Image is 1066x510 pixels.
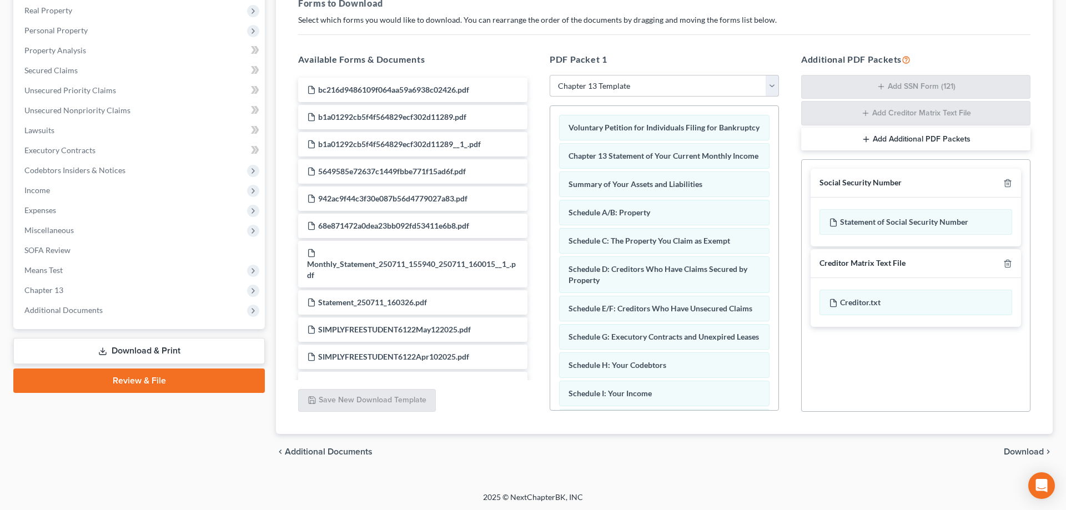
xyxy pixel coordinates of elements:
[24,125,54,135] span: Lawsuits
[298,14,1030,26] p: Select which forms you would like to download. You can rearrange the order of the documents by dr...
[24,185,50,195] span: Income
[298,53,527,66] h5: Available Forms & Documents
[24,205,56,215] span: Expenses
[16,100,265,120] a: Unsecured Nonpriority Claims
[569,360,666,370] span: Schedule H: Your Codebtors
[16,60,265,80] a: Secured Claims
[1004,447,1044,456] span: Download
[569,208,650,217] span: Schedule A/B: Property
[24,145,95,155] span: Executory Contracts
[318,379,468,388] span: SIMPLYFREESTUDENT6122Jun112025.pdf
[318,325,471,334] span: SIMPLYFREESTUDENT6122May122025.pdf
[318,112,466,122] span: b1a01292cb5f4f564829ecf302d11289.pdf
[276,447,285,456] i: chevron_left
[24,225,74,235] span: Miscellaneous
[819,290,1012,315] div: Creditor.txt
[24,6,72,15] span: Real Property
[801,53,1030,66] h5: Additional PDF Packets
[24,65,78,75] span: Secured Claims
[569,304,752,313] span: Schedule E/F: Creditors Who Have Unsecured Claims
[285,447,373,456] span: Additional Documents
[307,259,516,280] span: Monthly_Statement_250711_155940_250711_160015__1_.pdf
[318,297,427,307] span: Statement_250711_160326.pdf
[24,26,88,35] span: Personal Property
[318,194,467,203] span: 942ac9f44c3f30e087b56d4779027a83.pdf
[569,388,652,398] span: Schedule I: Your Income
[24,245,71,255] span: SOFA Review
[24,265,63,275] span: Means Test
[1004,447,1053,456] button: Download chevron_right
[819,178,902,188] div: Social Security Number
[569,236,730,245] span: Schedule C: The Property You Claim as Exempt
[24,165,125,175] span: Codebtors Insiders & Notices
[1028,472,1055,499] div: Open Intercom Messenger
[13,368,265,393] a: Review & File
[16,41,265,60] a: Property Analysis
[24,105,130,115] span: Unsecured Nonpriority Claims
[24,305,103,315] span: Additional Documents
[801,75,1030,99] button: Add SSN Form (121)
[276,447,373,456] a: chevron_left Additional Documents
[819,209,1012,235] div: Statement of Social Security Number
[318,139,481,149] span: b1a01292cb5f4f564829ecf302d11289__1_.pdf
[801,101,1030,125] button: Add Creditor Matrix Text File
[16,80,265,100] a: Unsecured Priority Claims
[24,46,86,55] span: Property Analysis
[550,53,779,66] h5: PDF Packet 1
[318,352,469,361] span: SIMPLYFREESTUDENT6122Apr102025.pdf
[819,258,906,269] div: Creditor Matrix Text File
[24,285,63,295] span: Chapter 13
[1044,447,1053,456] i: chevron_right
[298,389,436,412] button: Save New Download Template
[16,240,265,260] a: SOFA Review
[24,85,116,95] span: Unsecured Priority Claims
[16,140,265,160] a: Executory Contracts
[318,85,469,94] span: bc216d9486109f064aa59a6938c02426.pdf
[16,120,265,140] a: Lawsuits
[13,338,265,364] a: Download & Print
[318,166,466,176] span: 5649585e72637c1449fbbe771f15ad6f.pdf
[569,123,760,132] span: Voluntary Petition for Individuals Filing for Bankruptcy
[569,151,758,160] span: Chapter 13 Statement of Your Current Monthly Income
[801,128,1030,151] button: Add Additional PDF Packets
[569,264,747,285] span: Schedule D: Creditors Who Have Claims Secured by Property
[318,221,469,230] span: 68e871472a0dea23bb092fd53411e6b8.pdf
[569,179,702,189] span: Summary of Your Assets and Liabilities
[569,332,759,341] span: Schedule G: Executory Contracts and Unexpired Leases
